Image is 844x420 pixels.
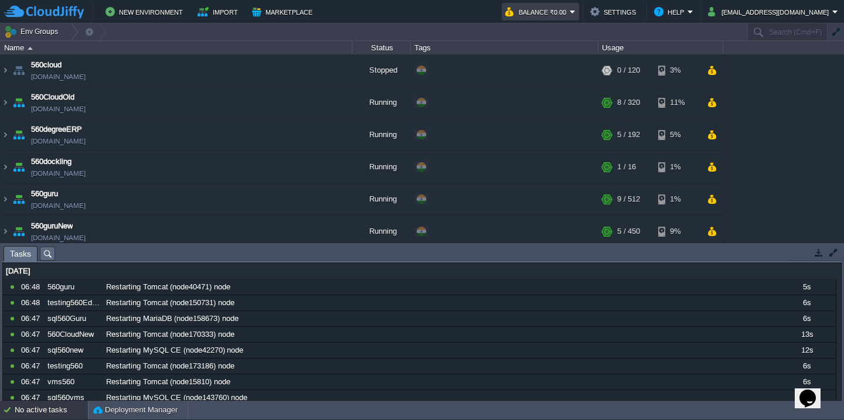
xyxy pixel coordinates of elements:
[45,390,102,405] div: sql560vms
[617,183,640,215] div: 9 / 512
[106,392,247,403] span: Restarting MySQL CE (node143760) node
[1,151,10,183] img: AMDAwAAAACH5BAEAAAAALAAAAAABAAEAAAICRAEAOw==
[778,374,835,390] div: 6s
[31,220,73,232] a: 560guruNew
[21,343,43,358] div: 06:47
[31,135,86,147] a: [DOMAIN_NAME]
[590,5,639,19] button: Settings
[617,216,640,247] div: 5 / 450
[31,200,86,211] a: [DOMAIN_NAME]
[778,295,835,310] div: 6s
[93,404,178,416] button: Deployment Manager
[505,5,570,19] button: Balance ₹0.00
[28,47,33,50] img: AMDAwAAAACH5BAEAAAAALAAAAAABAAEAAAICRAEAOw==
[617,54,640,86] div: 0 / 120
[21,311,43,326] div: 06:47
[658,216,696,247] div: 9%
[106,345,243,356] span: Restarting MySQL CE (node42270) node
[778,390,835,405] div: 9s
[10,247,31,261] span: Tasks
[708,5,832,19] button: [EMAIL_ADDRESS][DOMAIN_NAME]
[11,54,27,86] img: AMDAwAAAACH5BAEAAAAALAAAAAABAAEAAAICRAEAOw==
[45,295,102,310] div: testing560EduBee
[45,374,102,390] div: vms560
[31,59,62,71] a: 560cloud
[45,311,102,326] div: sql560Guru
[11,87,27,118] img: AMDAwAAAACH5BAEAAAAALAAAAAABAAEAAAICRAEAOw==
[658,183,696,215] div: 1%
[1,41,352,54] div: Name
[4,23,62,40] button: Env Groups
[252,5,316,19] button: Marketplace
[352,151,411,183] div: Running
[778,279,835,295] div: 5s
[658,87,696,118] div: 11%
[198,5,241,19] button: Import
[106,377,230,387] span: Restarting Tomcat (node15810) node
[31,232,86,244] a: [DOMAIN_NAME]
[21,390,43,405] div: 06:47
[4,5,84,19] img: CloudJiffy
[21,295,43,310] div: 06:48
[106,361,234,371] span: Restarting Tomcat (node173186) node
[45,327,102,342] div: 560CloudNew
[617,119,640,151] div: 5 / 192
[352,119,411,151] div: Running
[21,327,43,342] div: 06:47
[658,151,696,183] div: 1%
[617,87,640,118] div: 8 / 320
[778,358,835,374] div: 6s
[778,327,835,342] div: 13s
[11,119,27,151] img: AMDAwAAAACH5BAEAAAAALAAAAAABAAEAAAICRAEAOw==
[31,91,74,103] a: 560CloudOld
[352,87,411,118] div: Running
[411,41,598,54] div: Tags
[617,151,636,183] div: 1 / 16
[352,54,411,86] div: Stopped
[31,156,72,168] a: 560dockling
[599,41,723,54] div: Usage
[45,279,102,295] div: 560guru
[3,264,836,279] div: [DATE]
[1,216,10,247] img: AMDAwAAAACH5BAEAAAAALAAAAAABAAEAAAICRAEAOw==
[21,279,43,295] div: 06:48
[658,54,696,86] div: 3%
[1,87,10,118] img: AMDAwAAAACH5BAEAAAAALAAAAAABAAEAAAICRAEAOw==
[31,124,82,135] a: 560degreeERP
[1,54,10,86] img: AMDAwAAAACH5BAEAAAAALAAAAAABAAEAAAICRAEAOw==
[15,401,88,419] div: No active tasks
[1,119,10,151] img: AMDAwAAAACH5BAEAAAAALAAAAAABAAEAAAICRAEAOw==
[11,183,27,215] img: AMDAwAAAACH5BAEAAAAALAAAAAABAAEAAAICRAEAOw==
[106,329,234,340] span: Restarting Tomcat (node170333) node
[11,151,27,183] img: AMDAwAAAACH5BAEAAAAALAAAAAABAAEAAAICRAEAOw==
[106,298,234,308] span: Restarting Tomcat (node150731) node
[778,343,835,358] div: 12s
[45,358,102,374] div: testing560
[31,168,86,179] span: [DOMAIN_NAME]
[106,313,239,324] span: Restarting MariaDB (node158673) node
[353,41,410,54] div: Status
[795,373,832,408] iframe: chat widget
[21,374,43,390] div: 06:47
[45,343,102,358] div: sql560new
[352,216,411,247] div: Running
[106,282,230,292] span: Restarting Tomcat (node40471) node
[105,5,186,19] button: New Environment
[31,188,58,200] a: 560guru
[31,71,86,83] a: [DOMAIN_NAME]
[352,183,411,215] div: Running
[11,216,27,247] img: AMDAwAAAACH5BAEAAAAALAAAAAABAAEAAAICRAEAOw==
[778,311,835,326] div: 6s
[654,5,688,19] button: Help
[658,119,696,151] div: 5%
[31,103,86,115] a: [DOMAIN_NAME]
[21,358,43,374] div: 06:47
[1,183,10,215] img: AMDAwAAAACH5BAEAAAAALAAAAAABAAEAAAICRAEAOw==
